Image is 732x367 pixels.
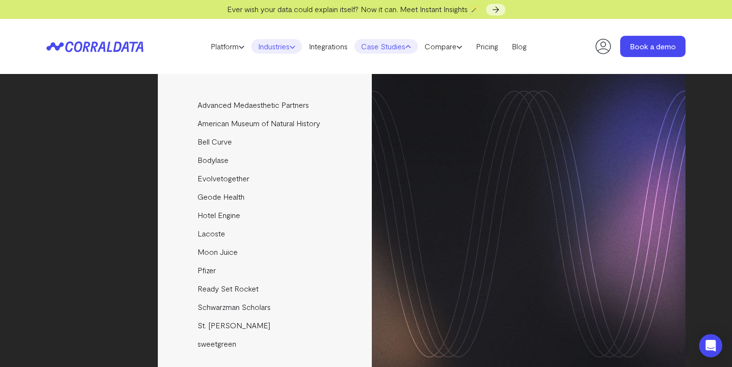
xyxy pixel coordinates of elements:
[418,39,469,54] a: Compare
[158,96,373,114] a: Advanced Medaesthetic Partners
[158,279,373,298] a: Ready Set Rocket
[158,169,373,188] a: Evolvetogether
[158,224,373,243] a: Lacoste
[158,335,373,353] a: sweetgreen
[158,243,373,261] a: Moon Juice
[302,39,354,54] a: Integrations
[620,36,686,57] a: Book a demo
[204,39,251,54] a: Platform
[354,39,418,54] a: Case Studies
[158,132,373,151] a: Bell Curve
[699,334,722,357] div: Open Intercom Messenger
[227,4,479,14] span: Ever wish your data could explain itself? Now it can. Meet Instant Insights 🪄
[469,39,505,54] a: Pricing
[158,188,373,206] a: Geode Health
[158,206,373,224] a: Hotel Engine
[158,298,373,316] a: Schwarzman Scholars
[158,316,373,335] a: St. [PERSON_NAME]
[505,39,534,54] a: Blog
[251,39,302,54] a: Industries
[158,151,373,169] a: Bodylase
[158,114,373,132] a: American Museum of Natural History
[158,261,373,279] a: Pfizer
